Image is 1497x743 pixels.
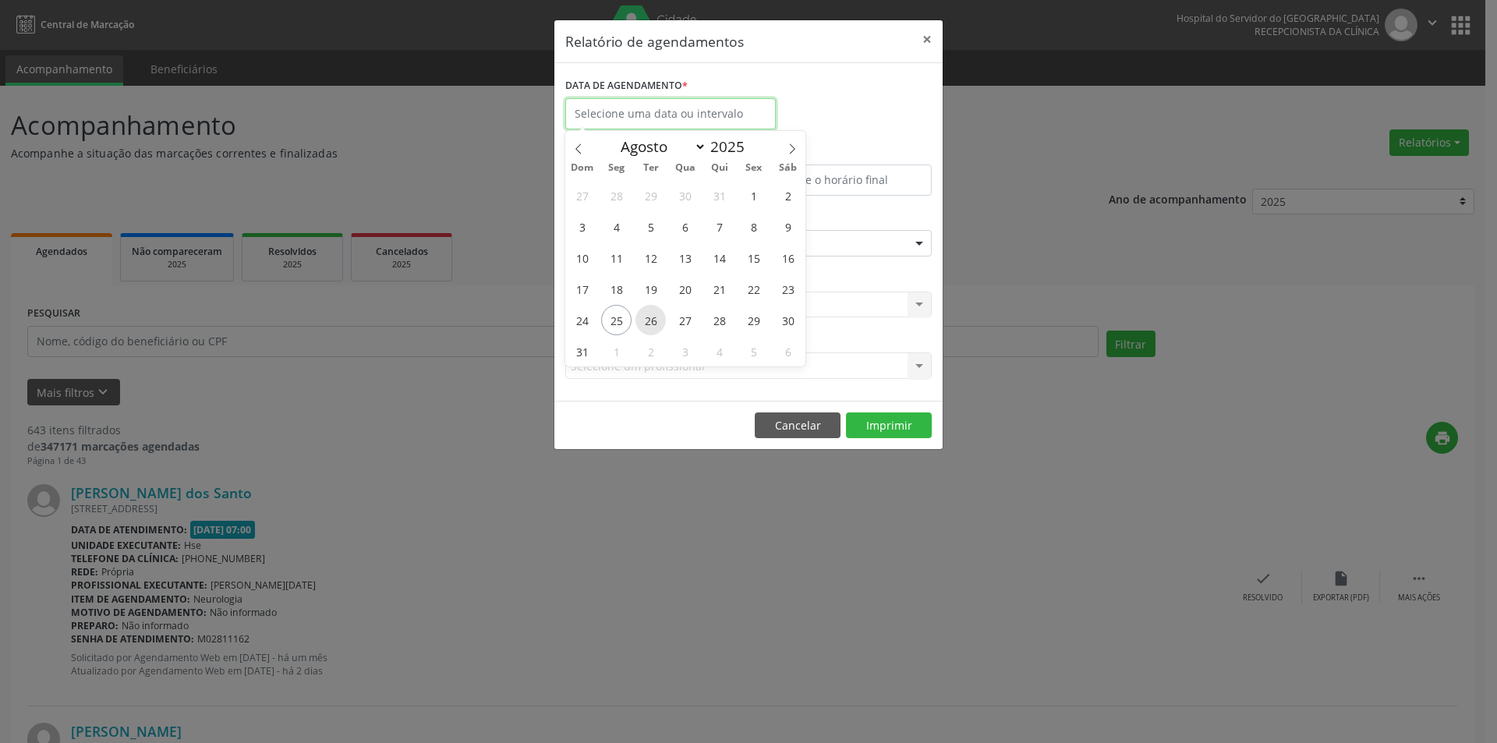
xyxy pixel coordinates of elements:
span: Agosto 24, 2025 [567,305,597,335]
span: Agosto 12, 2025 [635,242,666,273]
span: Julho 31, 2025 [704,180,734,211]
span: Agosto 18, 2025 [601,274,632,304]
span: Agosto 8, 2025 [738,211,769,242]
button: Close [911,20,943,58]
span: Sáb [771,163,805,173]
span: Agosto 21, 2025 [704,274,734,304]
span: Agosto 28, 2025 [704,305,734,335]
span: Agosto 31, 2025 [567,336,597,366]
span: Agosto 22, 2025 [738,274,769,304]
span: Agosto 13, 2025 [670,242,700,273]
span: Agosto 9, 2025 [773,211,803,242]
span: Agosto 25, 2025 [601,305,632,335]
span: Agosto 2, 2025 [773,180,803,211]
span: Qui [702,163,737,173]
input: Year [706,136,758,157]
span: Sex [737,163,771,173]
span: Agosto 15, 2025 [738,242,769,273]
span: Agosto 11, 2025 [601,242,632,273]
span: Agosto 20, 2025 [670,274,700,304]
span: Julho 28, 2025 [601,180,632,211]
input: Selecione o horário final [752,165,932,196]
span: Agosto 5, 2025 [635,211,666,242]
span: Setembro 1, 2025 [601,336,632,366]
span: Setembro 4, 2025 [704,336,734,366]
span: Julho 27, 2025 [567,180,597,211]
span: Setembro 2, 2025 [635,336,666,366]
span: Agosto 14, 2025 [704,242,734,273]
label: DATA DE AGENDAMENTO [565,74,688,98]
span: Agosto 3, 2025 [567,211,597,242]
span: Setembro 6, 2025 [773,336,803,366]
span: Seg [600,163,634,173]
span: Qua [668,163,702,173]
span: Agosto 27, 2025 [670,305,700,335]
span: Agosto 19, 2025 [635,274,666,304]
span: Setembro 3, 2025 [670,336,700,366]
span: Setembro 5, 2025 [738,336,769,366]
span: Agosto 6, 2025 [670,211,700,242]
span: Agosto 10, 2025 [567,242,597,273]
span: Agosto 7, 2025 [704,211,734,242]
span: Agosto 30, 2025 [773,305,803,335]
span: Agosto 16, 2025 [773,242,803,273]
button: Cancelar [755,412,841,439]
span: Agosto 23, 2025 [773,274,803,304]
span: Agosto 26, 2025 [635,305,666,335]
h5: Relatório de agendamentos [565,31,744,51]
span: Julho 30, 2025 [670,180,700,211]
label: ATÉ [752,140,932,165]
input: Selecione uma data ou intervalo [565,98,776,129]
button: Imprimir [846,412,932,439]
span: Agosto 4, 2025 [601,211,632,242]
select: Month [613,136,706,157]
span: Ter [634,163,668,173]
span: Dom [565,163,600,173]
span: Agosto 1, 2025 [738,180,769,211]
span: Agosto 29, 2025 [738,305,769,335]
span: Julho 29, 2025 [635,180,666,211]
span: Agosto 17, 2025 [567,274,597,304]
